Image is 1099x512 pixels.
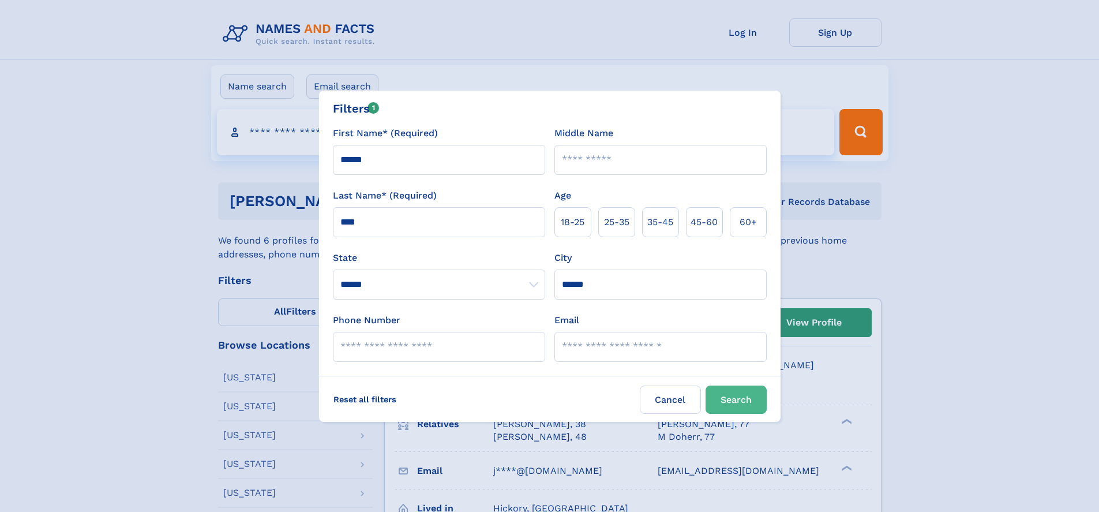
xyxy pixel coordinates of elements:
[691,215,718,229] span: 45‑60
[333,126,438,140] label: First Name* (Required)
[333,313,400,327] label: Phone Number
[333,189,437,203] label: Last Name* (Required)
[561,215,584,229] span: 18‑25
[740,215,757,229] span: 60+
[326,386,404,413] label: Reset all filters
[647,215,673,229] span: 35‑45
[640,386,701,414] label: Cancel
[604,215,629,229] span: 25‑35
[554,189,571,203] label: Age
[333,100,380,117] div: Filters
[706,386,767,414] button: Search
[554,313,579,327] label: Email
[554,126,613,140] label: Middle Name
[554,251,572,265] label: City
[333,251,545,265] label: State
